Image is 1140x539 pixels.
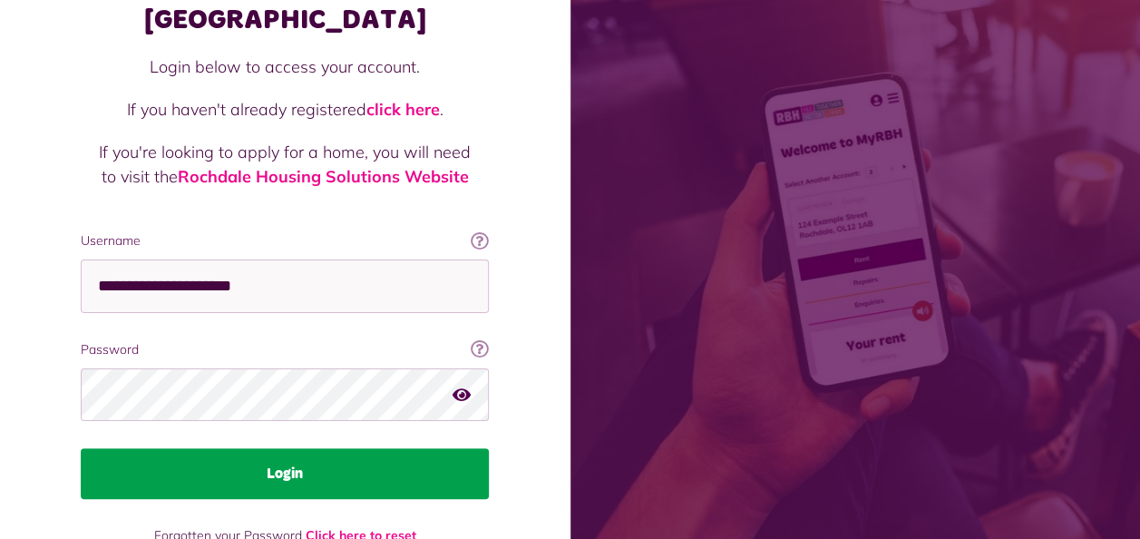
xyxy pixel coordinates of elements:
[99,54,471,79] p: Login below to access your account.
[99,140,471,189] p: If you're looking to apply for a home, you will need to visit the
[178,166,469,187] a: Rochdale Housing Solutions Website
[81,448,489,499] button: Login
[99,97,471,122] p: If you haven't already registered .
[81,231,489,250] label: Username
[366,99,440,120] a: click here
[81,340,489,359] label: Password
